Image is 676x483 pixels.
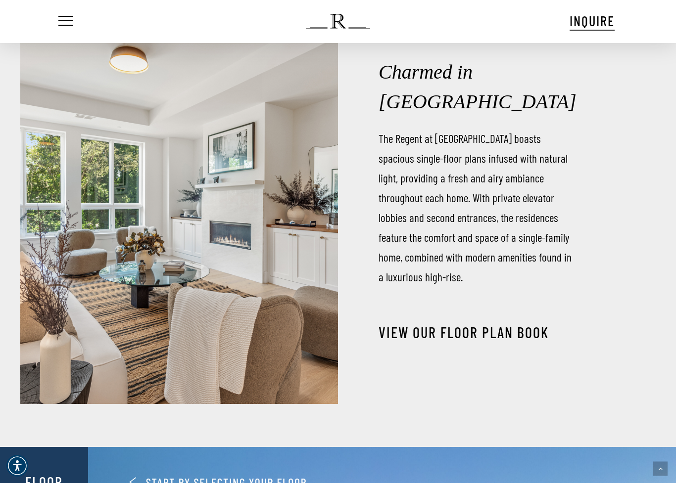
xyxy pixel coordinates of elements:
a: INQUIRE [570,11,615,31]
div: Accessibility Menu [6,455,28,477]
span: INQUIRE [570,12,615,29]
p: The Regent at [GEOGRAPHIC_DATA] boasts spacious single-floor plans infused with natural light, pr... [379,129,575,287]
img: The Regent [306,14,370,29]
a: Navigation Menu [56,16,73,27]
h2: Charmed in [GEOGRAPHIC_DATA] [379,57,575,117]
a: View our Floor Plan Book [379,323,549,341]
a: Back to top [653,462,668,476]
